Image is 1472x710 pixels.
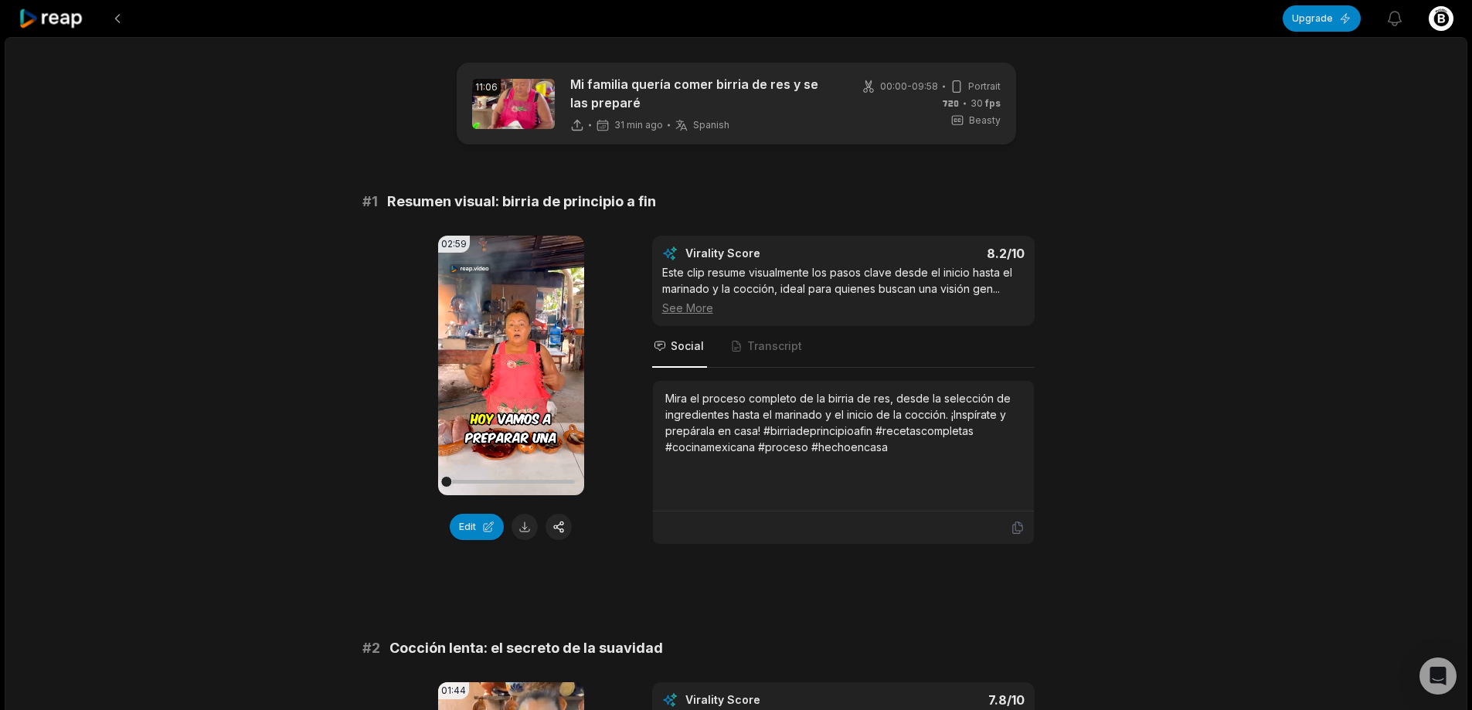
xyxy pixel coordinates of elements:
[570,75,837,112] p: Mi familia quería comer birria de res y se las preparé
[662,300,1025,316] div: See More
[685,246,852,261] div: Virality Score
[969,114,1001,127] span: Beasty
[362,191,378,212] span: # 1
[858,246,1025,261] div: 8.2 /10
[968,80,1001,93] span: Portrait
[438,236,584,495] video: Your browser does not support mp4 format.
[472,79,501,96] div: 11:06
[389,637,663,659] span: Cocción lenta: el secreto de la suavidad
[362,637,380,659] span: # 2
[858,692,1025,708] div: 7.8 /10
[671,338,704,354] span: Social
[450,514,504,540] button: Edit
[652,326,1035,368] nav: Tabs
[747,338,802,354] span: Transcript
[614,119,663,131] span: 31 min ago
[971,97,1001,110] span: 30
[662,264,1025,316] div: Este clip resume visualmente los pasos clave desde el inicio hasta el marinado y la cocción, idea...
[1283,5,1361,32] button: Upgrade
[985,97,1001,109] span: fps
[387,191,656,212] span: Resumen visual: birria de principio a fin
[1419,657,1457,695] div: Open Intercom Messenger
[880,80,938,93] span: 00:00 - 09:58
[665,390,1022,455] div: Mira el proceso completo de la birria de res, desde la selección de ingredientes hasta el marinad...
[693,119,729,131] span: Spanish
[685,692,852,708] div: Virality Score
